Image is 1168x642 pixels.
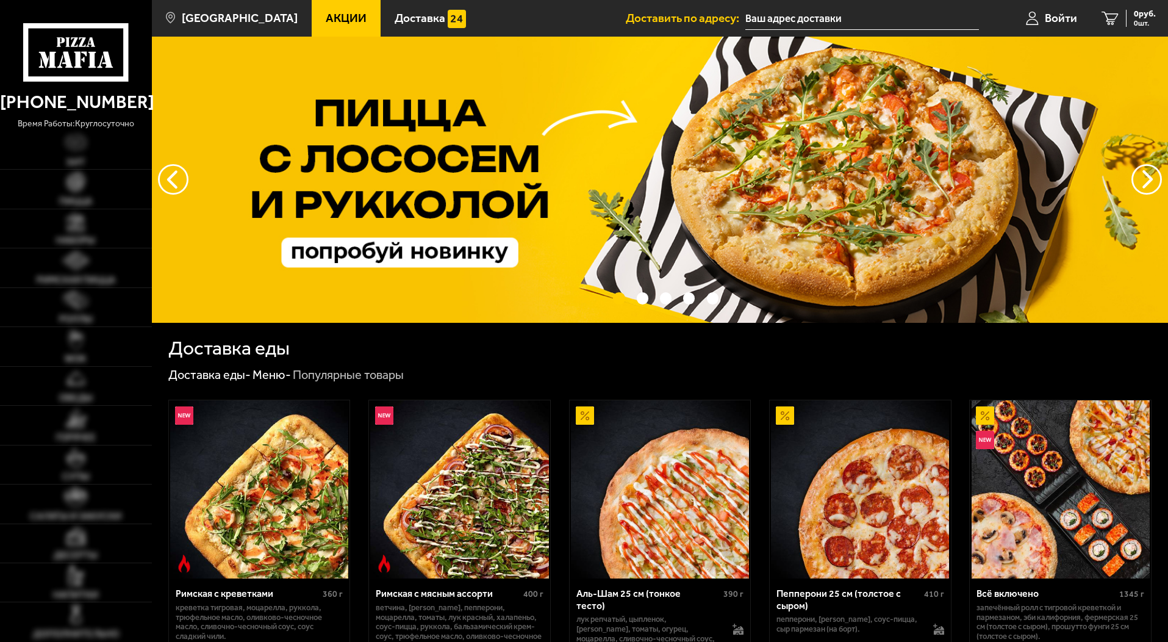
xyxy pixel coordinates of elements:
span: Напитки [53,590,98,600]
div: Римская с креветками [176,588,320,599]
img: 15daf4d41897b9f0e9f617042186c801.svg [448,10,466,28]
a: АкционныйНовинкаВсё включено [970,400,1151,579]
p: Запечённый ролл с тигровой креветкой и пармезаном, Эби Калифорния, Фермерская 25 см (толстое с сы... [976,603,1144,642]
a: Меню- [253,367,291,382]
img: Аль-Шам 25 см (тонкое тесто) [571,400,749,579]
img: Новинка [375,406,393,425]
span: Роллы [59,314,93,324]
img: Новинка [976,431,994,449]
input: Ваш адрес доставки [745,7,979,30]
button: точки переключения [613,292,625,304]
span: Акции [326,12,367,24]
button: точки переключения [660,292,672,304]
span: Войти [1045,12,1077,24]
a: АкционныйАль-Шам 25 см (тонкое тесто) [570,400,751,579]
button: точки переключения [637,292,648,304]
span: 390 г [723,589,743,599]
div: Всё включено [976,588,1116,599]
a: НовинкаОстрое блюдоРимская с креветками [169,400,350,579]
span: 0 шт. [1134,20,1156,27]
span: Пицца [59,197,92,206]
span: Салаты и закуски [30,511,121,521]
p: пепперони, [PERSON_NAME], соус-пицца, сыр пармезан (на борт). [776,615,921,634]
span: Доставить по адресу: [626,12,745,24]
img: Всё включено [972,400,1150,579]
img: Острое блюдо [175,555,193,573]
div: Пепперони 25 см (толстое с сыром) [776,588,921,611]
span: 410 г [924,589,944,599]
a: АкционныйПепперони 25 см (толстое с сыром) [770,400,951,579]
span: Горячее [56,433,96,442]
div: Римская с мясным ассорти [376,588,520,599]
span: Десерты [54,550,98,560]
img: Акционный [576,406,594,425]
img: Пепперони 25 см (толстое с сыром) [771,400,949,579]
img: Новинка [175,406,193,425]
span: 360 г [323,589,343,599]
span: Хит [66,157,85,167]
span: 1345 г [1119,589,1144,599]
img: Римская с мясным ассорти [370,400,548,579]
span: 400 г [523,589,543,599]
img: Острое блюдо [375,555,393,573]
span: Супы [62,472,90,482]
span: WOK [65,354,87,364]
a: Доставка еды- [168,367,251,382]
button: точки переключения [707,292,718,304]
button: точки переключения [683,292,695,304]
img: Римская с креветками [170,400,348,579]
button: предыдущий [1131,164,1162,195]
span: Наборы [56,236,95,245]
a: НовинкаОстрое блюдоРимская с мясным ассорти [369,400,550,579]
span: 0 руб. [1134,10,1156,18]
button: следующий [158,164,188,195]
div: Популярные товары [293,367,404,383]
span: Обеды [59,393,93,403]
img: Акционный [976,406,994,425]
span: Доставка [395,12,445,24]
img: Акционный [776,406,794,425]
p: креветка тигровая, моцарелла, руккола, трюфельное масло, оливково-чесночное масло, сливочно-чесно... [176,603,343,642]
span: Римская пицца [37,275,115,285]
h1: Доставка еды [168,339,290,358]
span: [GEOGRAPHIC_DATA] [182,12,298,24]
span: Дополнительно [33,629,119,639]
div: Аль-Шам 25 см (тонкое тесто) [576,588,721,611]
